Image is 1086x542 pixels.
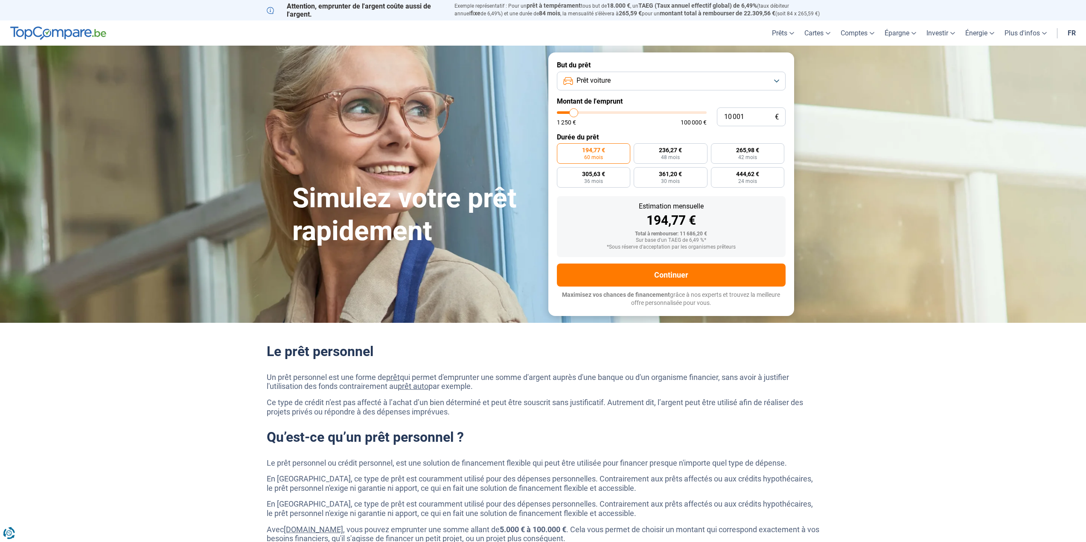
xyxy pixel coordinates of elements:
[557,61,786,69] label: But du prêt
[267,458,820,468] p: Le prêt personnel ou crédit personnel, est une solution de financement flexible qui peut être uti...
[879,20,921,46] a: Épargne
[638,2,757,9] span: TAEG (Taux annuel effectif global) de 6,49%
[660,10,775,17] span: montant total à rembourser de 22.309,56 €
[661,155,680,160] span: 48 mois
[267,474,820,493] p: En [GEOGRAPHIC_DATA], ce type de prêt est couramment utilisé pour des dépenses personnelles. Cont...
[775,113,779,121] span: €
[557,291,786,307] p: grâce à nos experts et trouvez la meilleure offre personnalisée pour vous.
[398,382,428,391] a: prêt auto
[267,2,444,18] p: Attention, emprunter de l'argent coûte aussi de l'argent.
[767,20,799,46] a: Prêts
[582,171,605,177] span: 305,63 €
[736,171,759,177] span: 444,62 €
[557,119,576,125] span: 1 250 €
[1063,20,1081,46] a: fr
[557,72,786,90] button: Prêt voiture
[292,182,538,248] h1: Simulez votre prêt rapidement
[659,147,682,153] span: 236,27 €
[799,20,836,46] a: Cartes
[557,97,786,105] label: Montant de l'emprunt
[836,20,879,46] a: Comptes
[960,20,999,46] a: Énergie
[267,373,820,391] p: Un prêt personnel est une forme de qui permet d'emprunter une somme d'argent auprès d'une banque ...
[500,525,566,534] strong: 5.000 € à 100.000 €
[557,133,786,141] label: Durée du prêt
[267,398,820,416] p: Ce type de crédit n’est pas affecté à l’achat d’un bien déterminé et peut être souscrit sans just...
[470,10,480,17] span: fixe
[584,179,603,184] span: 36 mois
[582,147,605,153] span: 194,77 €
[267,429,820,445] h2: Qu’est-ce qu’un prêt personnel ?
[584,155,603,160] span: 60 mois
[386,373,400,382] a: prêt
[659,171,682,177] span: 361,20 €
[607,2,630,9] span: 18.000 €
[267,499,820,518] p: En [GEOGRAPHIC_DATA], ce type de prêt est couramment utilisé pour des dépenses personnelles. Cont...
[738,179,757,184] span: 24 mois
[736,147,759,153] span: 265,98 €
[527,2,581,9] span: prêt à tempérament
[661,179,680,184] span: 30 mois
[267,343,820,359] h2: Le prêt personnel
[454,2,820,17] p: Exemple représentatif : Pour un tous but de , un (taux débiteur annuel de 6,49%) et une durée de ...
[738,155,757,160] span: 42 mois
[10,26,106,40] img: TopCompare
[539,10,560,17] span: 84 mois
[564,214,779,227] div: 194,77 €
[999,20,1052,46] a: Plus d'infos
[564,238,779,243] div: Sur base d'un TAEG de 6,49 %*
[557,264,786,287] button: Continuer
[564,203,779,210] div: Estimation mensuelle
[576,76,611,85] span: Prêt voiture
[562,291,670,298] span: Maximisez vos chances de financement
[921,20,960,46] a: Investir
[564,231,779,237] div: Total à rembourser: 11 686,20 €
[284,525,343,534] a: [DOMAIN_NAME]
[564,244,779,250] div: *Sous réserve d'acceptation par les organismes prêteurs
[619,10,642,17] span: 265,59 €
[681,119,707,125] span: 100 000 €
